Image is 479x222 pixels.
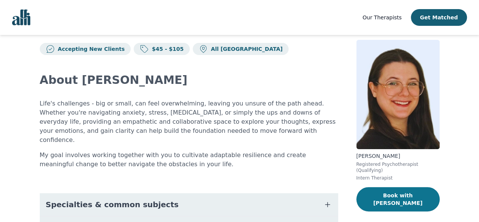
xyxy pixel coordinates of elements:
p: [PERSON_NAME] [356,152,440,160]
span: Specialties & common subjects [46,199,179,210]
button: Specialties & common subjects [40,193,338,216]
span: Our Therapists [362,14,401,20]
p: $45 - $105 [149,45,184,53]
img: Sarah_Wild [356,40,440,149]
h2: About [PERSON_NAME] [40,73,338,87]
p: My goal involves working together with you to cultivate adaptable resilience and create meaningfu... [40,151,338,169]
p: All [GEOGRAPHIC_DATA] [208,45,282,53]
a: Our Therapists [362,13,401,22]
p: Life's challenges - big or small, can feel overwhelming, leaving you unsure of the path ahead. Wh... [40,99,338,145]
p: Intern Therapist [356,175,440,181]
button: Get Matched [411,9,467,26]
p: Accepting New Clients [55,45,125,53]
img: alli logo [12,9,30,25]
button: Book with [PERSON_NAME] [356,187,440,211]
p: Registered Psychotherapist (Qualifying) [356,161,440,173]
